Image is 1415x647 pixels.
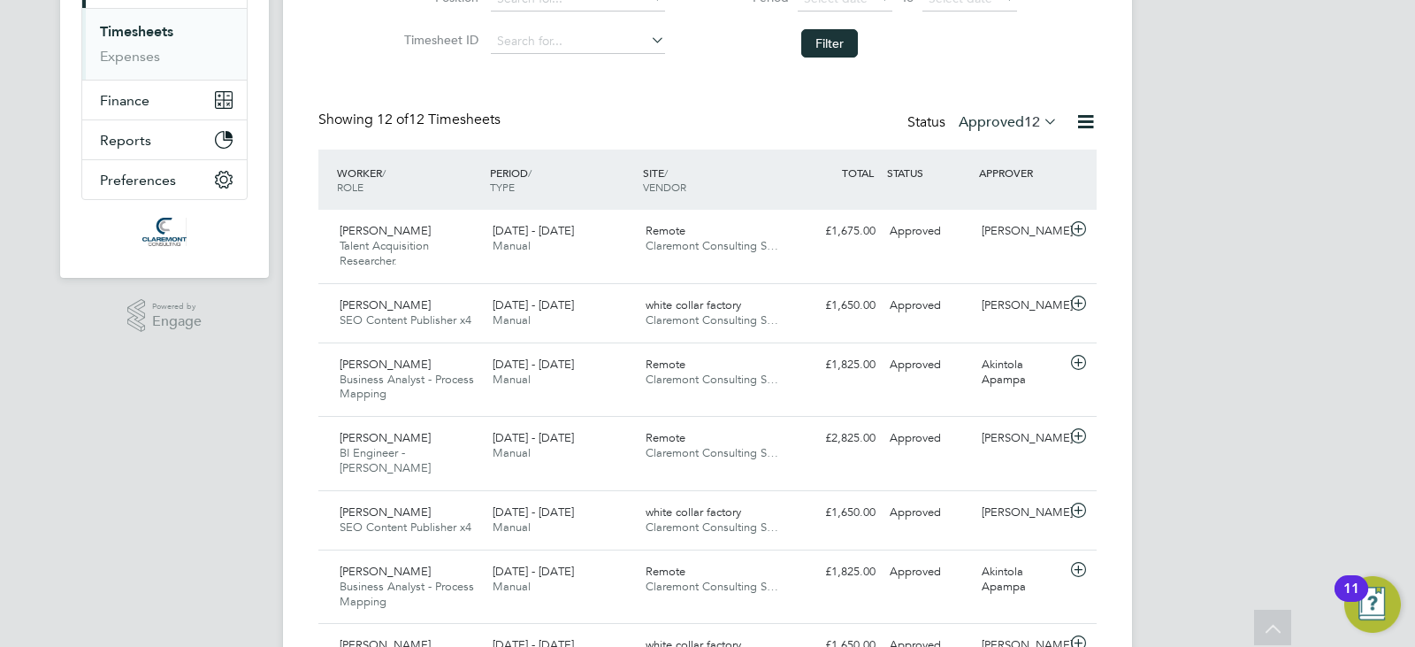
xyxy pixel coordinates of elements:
[646,297,741,312] span: white collar factory
[333,157,486,203] div: WORKER
[82,160,247,199] button: Preferences
[791,558,883,587] div: £1,825.00
[493,223,574,238] span: [DATE] - [DATE]
[883,424,975,453] div: Approved
[1343,589,1359,612] div: 11
[493,579,531,594] span: Manual
[318,111,504,129] div: Showing
[646,579,778,594] span: Claremont Consulting S…
[491,29,665,54] input: Search for...
[646,372,778,387] span: Claremont Consulting S…
[493,312,531,327] span: Manual
[664,166,668,180] span: /
[493,520,531,535] span: Manual
[340,238,429,268] span: Talent Acquisition Researcher.
[100,92,149,109] span: Finance
[959,113,1058,131] label: Approved
[791,350,883,380] div: £1,825.00
[975,291,1067,320] div: [PERSON_NAME]
[975,424,1067,453] div: [PERSON_NAME]
[100,23,173,40] a: Timesheets
[340,223,431,238] span: [PERSON_NAME]
[493,372,531,387] span: Manual
[340,372,474,402] span: Business Analyst - Process Mapping
[883,157,975,189] div: STATUS
[337,180,363,194] span: ROLE
[81,218,248,246] a: Go to home page
[791,424,883,453] div: £2,825.00
[382,166,386,180] span: /
[152,314,202,329] span: Engage
[82,81,247,119] button: Finance
[646,430,685,445] span: Remote
[493,238,531,253] span: Manual
[100,132,151,149] span: Reports
[340,297,431,312] span: [PERSON_NAME]
[82,8,247,80] div: Timesheets
[639,157,792,203] div: SITE
[528,166,532,180] span: /
[791,217,883,246] div: £1,675.00
[399,32,478,48] label: Timesheet ID
[643,180,686,194] span: VENDOR
[377,111,409,128] span: 12 of
[646,238,778,253] span: Claremont Consulting S…
[493,445,531,460] span: Manual
[340,312,471,327] span: SEO Content Publisher x4
[377,111,501,128] span: 12 Timesheets
[883,498,975,528] div: Approved
[127,299,203,333] a: Powered byEngage
[82,120,247,159] button: Reports
[646,223,685,238] span: Remote
[646,520,778,535] span: Claremont Consulting S…
[1344,576,1401,633] button: Open Resource Center, 11 new notifications
[842,166,874,180] span: TOTAL
[646,357,685,372] span: Remote
[646,445,778,460] span: Claremont Consulting S…
[493,357,574,372] span: [DATE] - [DATE]
[340,564,431,579] span: [PERSON_NAME]
[646,564,685,579] span: Remote
[1024,113,1040,131] span: 12
[340,505,431,520] span: [PERSON_NAME]
[340,520,471,535] span: SEO Content Publisher x4
[142,218,186,246] img: claremontconsulting1-logo-retina.png
[883,558,975,587] div: Approved
[791,291,883,320] div: £1,650.00
[493,505,574,520] span: [DATE] - [DATE]
[975,558,1067,602] div: Akintola Apampa
[340,430,431,445] span: [PERSON_NAME]
[646,312,778,327] span: Claremont Consulting S…
[883,291,975,320] div: Approved
[152,299,202,314] span: Powered by
[340,445,431,475] span: BI Engineer - [PERSON_NAME]
[493,430,574,445] span: [DATE] - [DATE]
[100,172,176,189] span: Preferences
[100,48,160,65] a: Expenses
[486,157,639,203] div: PERIOD
[493,297,574,312] span: [DATE] - [DATE]
[907,111,1061,135] div: Status
[801,29,858,58] button: Filter
[975,217,1067,246] div: [PERSON_NAME]
[883,350,975,380] div: Approved
[493,564,574,579] span: [DATE] - [DATE]
[975,498,1067,528] div: [PERSON_NAME]
[646,505,741,520] span: white collar factory
[975,157,1067,189] div: APPROVER
[340,579,474,609] span: Business Analyst - Process Mapping
[490,180,515,194] span: TYPE
[340,357,431,372] span: [PERSON_NAME]
[883,217,975,246] div: Approved
[791,498,883,528] div: £1,650.00
[975,350,1067,395] div: Akintola Apampa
